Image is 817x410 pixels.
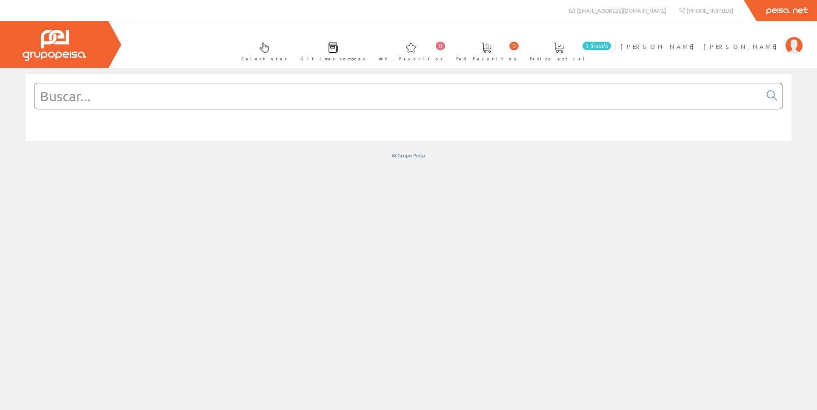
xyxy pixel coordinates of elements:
span: 0 [436,42,445,50]
a: [PERSON_NAME] [PERSON_NAME] [620,35,803,43]
a: Últimas compras [292,35,370,66]
span: Últimas compras [300,54,366,63]
span: [PHONE_NUMBER] [687,7,733,14]
span: Pedido actual [530,54,588,63]
span: [PERSON_NAME] [PERSON_NAME] [620,42,781,51]
span: Art. favoritos [379,54,443,63]
input: Buscar... [34,83,762,109]
a: 1 línea/s Pedido actual [521,35,613,66]
span: [EMAIL_ADDRESS][DOMAIN_NAME] [577,7,666,14]
span: 0 [509,42,519,50]
div: © Grupo Peisa [26,152,791,159]
span: Ped. favoritos [456,54,517,63]
span: Selectores [241,54,287,63]
img: Grupo Peisa [23,30,86,61]
span: 1 línea/s [583,42,611,50]
a: Selectores [233,35,291,66]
